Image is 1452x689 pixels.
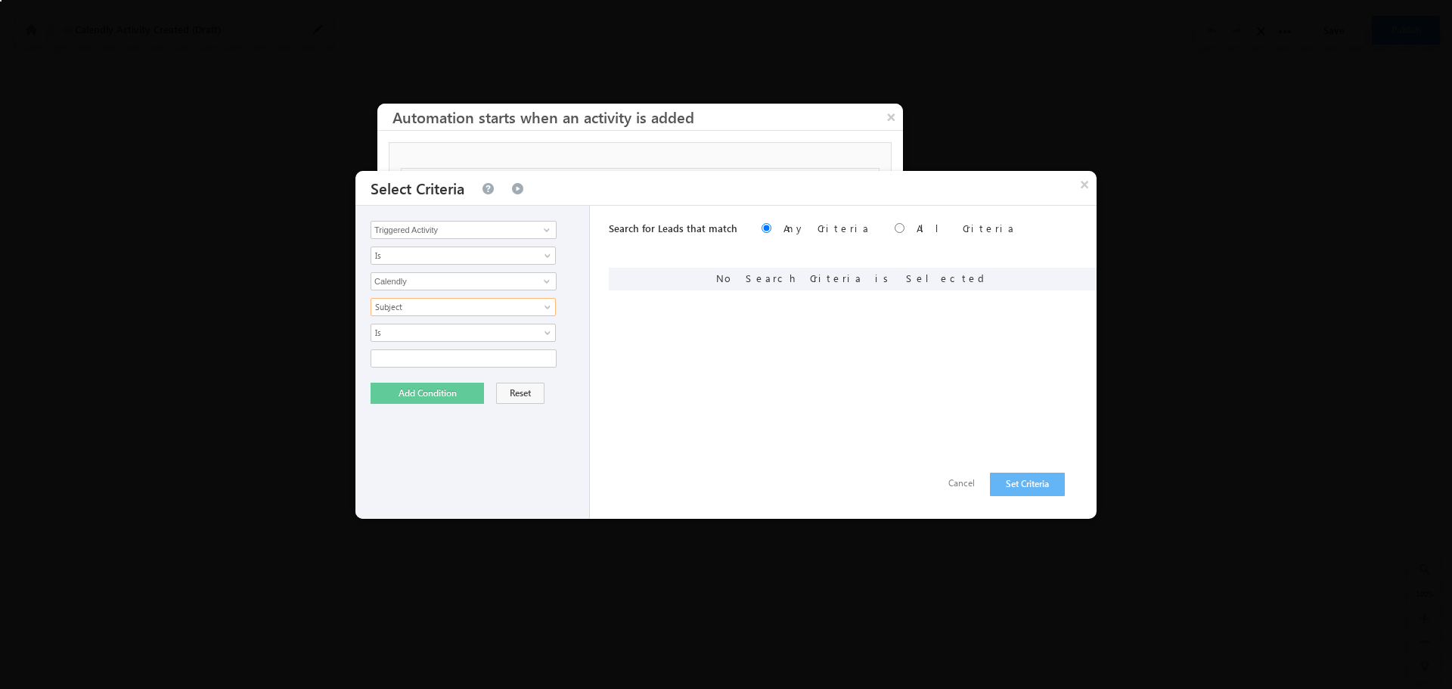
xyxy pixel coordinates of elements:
[535,222,554,237] a: Show All Items
[371,324,556,342] a: Is
[371,298,556,316] a: Subject
[392,104,903,130] h3: Automation starts when an activity is added
[1072,171,1097,197] button: ×
[371,326,535,340] span: Is
[371,247,556,265] a: Is
[783,222,870,234] label: Any Criteria
[371,221,557,239] input: Type to Search
[609,222,737,234] span: Search for Leads that match
[371,272,557,290] input: Type to Search
[609,268,1097,290] div: No Search Criteria is Selected
[990,473,1065,496] button: Set Criteria
[496,383,544,404] button: Reset
[371,383,484,404] button: Add Condition
[371,249,535,262] span: Is
[917,222,1016,234] label: All Criteria
[371,300,535,314] span: Subject
[933,473,990,495] button: Cancel
[535,274,554,289] a: Show All Items
[371,171,464,205] h3: Select Criteria
[880,104,904,130] button: ×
